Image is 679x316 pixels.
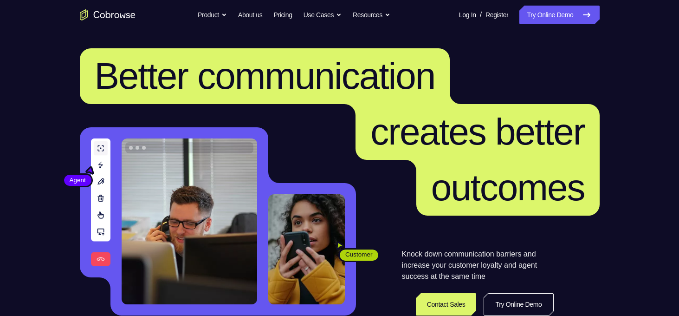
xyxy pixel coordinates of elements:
[238,6,262,24] a: About us
[273,6,292,24] a: Pricing
[416,293,477,316] a: Contact Sales
[353,6,390,24] button: Resources
[304,6,342,24] button: Use Cases
[370,111,584,152] span: creates better
[431,167,585,208] span: outcomes
[95,55,435,97] span: Better communication
[485,6,508,24] a: Register
[484,293,553,316] a: Try Online Demo
[402,249,554,282] p: Knock down communication barriers and increase your customer loyalty and agent success at the sam...
[519,6,599,24] a: Try Online Demo
[459,6,476,24] a: Log In
[198,6,227,24] button: Product
[122,138,257,304] img: A customer support agent talking on the phone
[480,9,482,20] span: /
[80,9,136,20] a: Go to the home page
[268,194,345,304] img: A customer holding their phone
